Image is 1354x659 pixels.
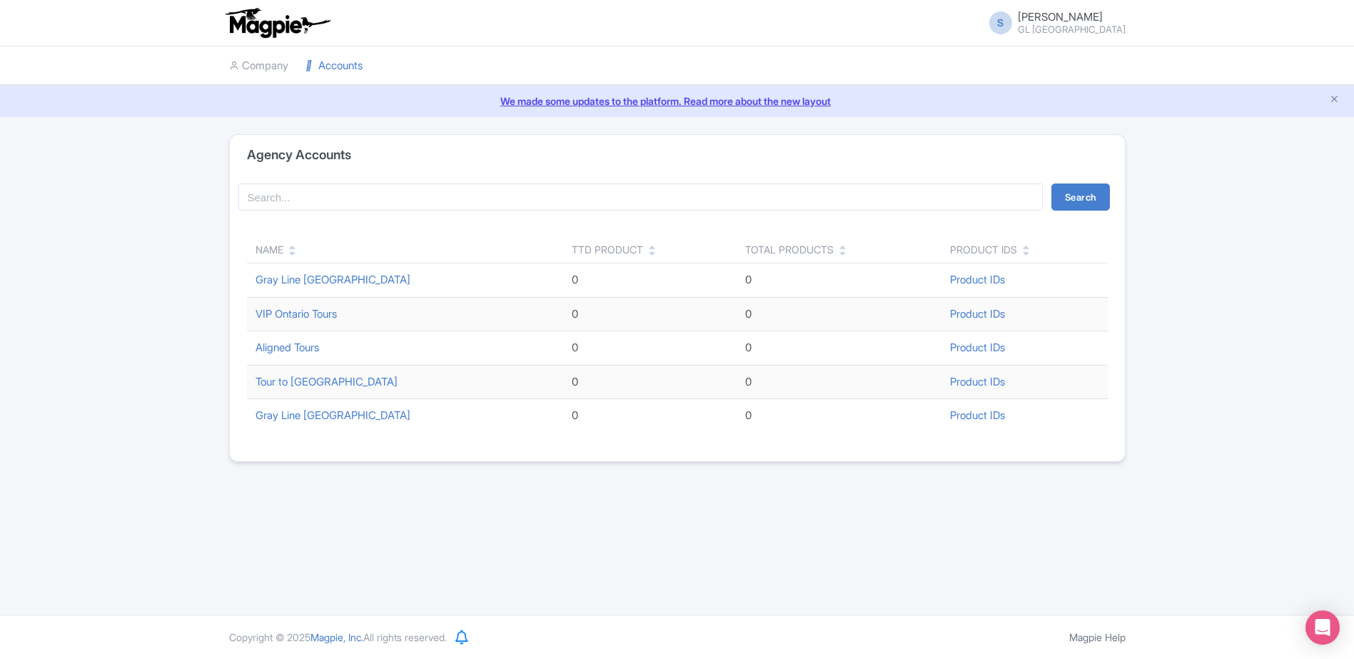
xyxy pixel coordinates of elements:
a: Magpie Help [1069,631,1126,643]
td: 0 [563,365,737,399]
span: [PERSON_NAME] [1018,10,1103,24]
span: S [989,11,1012,34]
img: logo-ab69f6fb50320c5b225c76a69d11143b.png [222,7,333,39]
a: Accounts [305,46,363,86]
td: 0 [563,399,737,433]
a: Product IDs [950,341,1005,354]
a: Gray Line [GEOGRAPHIC_DATA] [256,273,410,286]
td: 0 [737,263,941,298]
a: Product IDs [950,375,1005,388]
a: Product IDs [950,307,1005,321]
div: Copyright © 2025 All rights reserved. [221,630,455,645]
small: GL [GEOGRAPHIC_DATA] [1018,25,1126,34]
button: Search [1051,183,1110,211]
a: Aligned Tours [256,341,319,354]
td: 0 [737,365,941,399]
span: Magpie, Inc. [310,631,363,643]
div: Product IDs [950,242,1017,257]
a: Company [229,46,288,86]
a: We made some updates to the platform. Read more about the new layout [9,94,1345,109]
a: VIP Ontario Tours [256,307,337,321]
a: Product IDs [950,408,1005,422]
td: 0 [737,399,941,433]
input: Search... [238,183,1044,211]
td: 0 [737,331,941,366]
h4: Agency Accounts [247,148,351,162]
a: Product IDs [950,273,1005,286]
div: Name [256,242,283,257]
button: Close announcement [1329,92,1340,109]
td: 0 [563,331,737,366]
td: 0 [563,297,737,331]
a: S [PERSON_NAME] GL [GEOGRAPHIC_DATA] [981,11,1126,34]
td: 0 [737,297,941,331]
div: Total Products [745,242,834,257]
a: Gray Line [GEOGRAPHIC_DATA] [256,408,410,422]
div: TTD Product [572,242,643,257]
td: 0 [563,263,737,298]
a: Tour to [GEOGRAPHIC_DATA] [256,375,398,388]
div: Open Intercom Messenger [1305,610,1340,645]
